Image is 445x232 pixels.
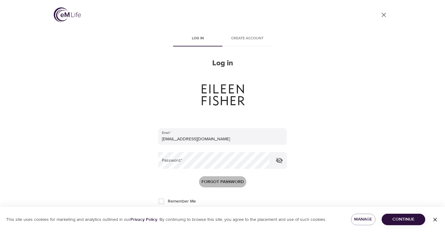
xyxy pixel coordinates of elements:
img: org_logo_140.jpg [197,80,248,111]
span: Continue [387,216,420,223]
span: Forgot password [201,178,244,186]
a: close [376,7,391,22]
h2: Log in [158,59,287,68]
img: logo [54,7,81,22]
span: Manage [356,216,371,223]
span: Create account [226,35,268,42]
button: Forgot password [199,176,246,188]
span: Log in [177,35,219,42]
span: Remember Me [168,198,196,205]
div: disabled tabs example [158,32,287,46]
button: Continue [382,214,425,225]
button: Manage [351,214,375,225]
a: Privacy Policy [130,217,157,222]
